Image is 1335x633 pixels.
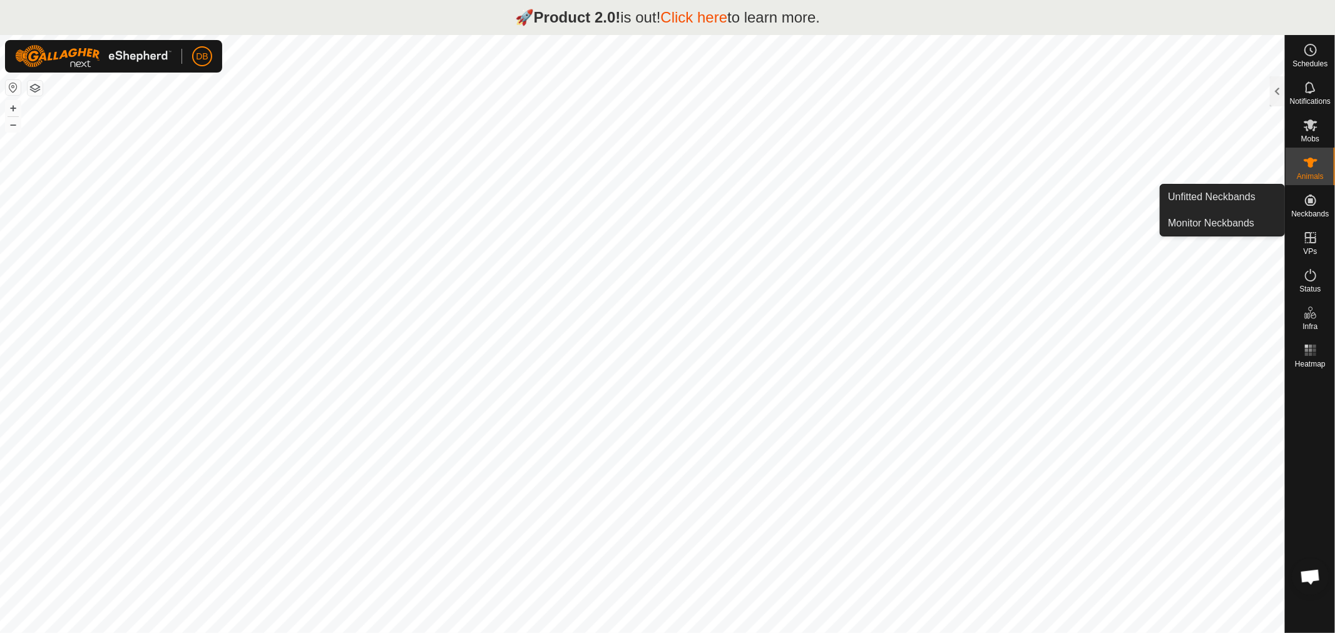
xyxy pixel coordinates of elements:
[1168,190,1256,205] span: Unfitted Neckbands
[1301,135,1319,143] span: Mobs
[1168,216,1254,231] span: Monitor Neckbands
[28,81,43,96] button: Map Layers
[6,117,21,132] button: –
[660,9,727,26] a: Click here
[1292,60,1327,68] span: Schedules
[15,45,171,68] img: Gallagher Logo
[515,6,821,29] p: 🚀 is out! to learn more.
[1290,98,1331,105] span: Notifications
[1160,185,1284,210] a: Unfitted Neckbands
[196,50,208,63] span: DB
[1160,211,1284,236] a: Monitor Neckbands
[1303,248,1317,255] span: VPs
[1291,210,1329,218] span: Neckbands
[1292,558,1329,595] div: Open chat
[6,80,21,95] button: Reset Map
[6,101,21,116] button: +
[534,9,621,26] strong: Product 2.0!
[1297,173,1324,180] span: Animals
[1299,285,1321,293] span: Status
[1295,360,1326,368] span: Heatmap
[1302,323,1317,330] span: Infra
